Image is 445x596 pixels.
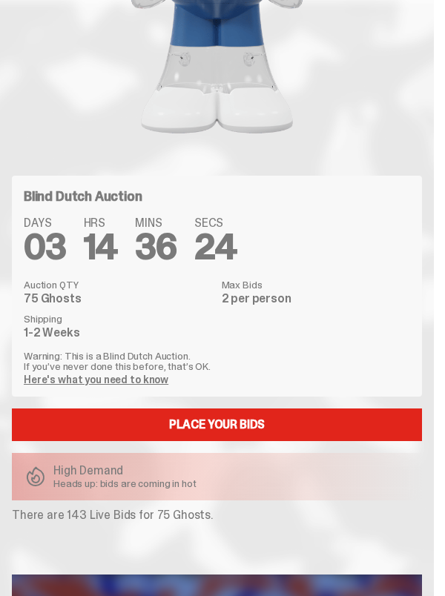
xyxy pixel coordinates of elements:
[24,293,213,305] dd: 75 Ghosts
[24,327,213,339] dd: 1-2 Weeks
[24,373,168,386] a: Here's what you need to know
[12,509,422,521] p: There are 143 Live Bids for 75 Ghosts.
[222,279,411,290] dt: Max Bids
[53,465,197,477] p: High Demand
[194,217,237,229] span: SECS
[24,314,213,324] dt: Shipping
[135,223,177,270] span: 36
[135,217,177,229] span: MINS
[84,223,118,270] span: 14
[24,351,410,371] p: Warning: This is a Blind Dutch Auction. If you’ve never done this before, that’s OK.
[24,223,66,270] span: 03
[12,408,422,441] a: Place your Bids
[84,217,118,229] span: HRS
[24,190,142,203] h4: Blind Dutch Auction
[53,478,197,489] p: Heads up: bids are coming in hot
[24,217,66,229] span: DAYS
[194,223,237,270] span: 24
[24,279,213,290] dt: Auction QTY
[222,293,411,305] dd: 2 per person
